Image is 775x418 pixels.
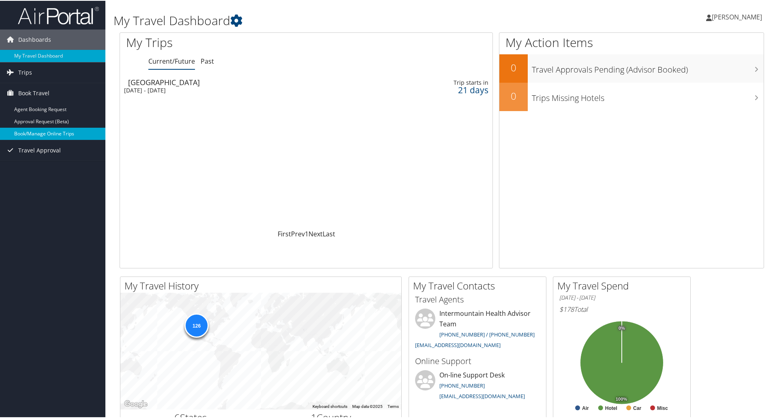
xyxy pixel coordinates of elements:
span: Book Travel [18,82,49,103]
span: [PERSON_NAME] [712,12,762,21]
a: [PHONE_NUMBER] / [PHONE_NUMBER] [439,330,535,337]
h2: 0 [499,88,528,102]
a: Terms (opens in new tab) [387,403,399,408]
h1: My Travel Dashboard [113,11,551,28]
tspan: 0% [619,325,625,330]
a: Past [201,56,214,65]
span: $178 [559,304,574,313]
h3: Online Support [415,355,540,366]
div: Trip starts in [407,78,488,86]
h6: [DATE] - [DATE] [559,293,684,301]
h6: Total [559,304,684,313]
span: Dashboards [18,29,51,49]
a: Prev [291,229,305,238]
a: [PERSON_NAME] [706,4,770,28]
button: Keyboard shortcuts [313,403,347,409]
text: Hotel [605,405,617,410]
a: [EMAIL_ADDRESS][DOMAIN_NAME] [415,341,501,348]
h1: My Trips [126,33,331,50]
div: 126 [184,313,209,337]
h2: My Travel Spend [557,278,690,292]
h3: Travel Approvals Pending (Advisor Booked) [532,59,764,75]
a: [PHONE_NUMBER] [439,381,485,388]
li: On-line Support Desk [411,369,544,403]
div: 21 days [407,86,488,93]
text: Air [582,405,589,410]
div: [DATE] - [DATE] [124,86,359,93]
text: Misc [657,405,668,410]
h3: Travel Agents [415,293,540,304]
a: 0Travel Approvals Pending (Advisor Booked) [499,54,764,82]
li: Intermountain Health Advisor Team [411,308,544,351]
a: [EMAIL_ADDRESS][DOMAIN_NAME] [439,392,525,399]
h3: Trips Missing Hotels [532,88,764,103]
a: Current/Future [148,56,195,65]
span: Travel Approval [18,139,61,160]
a: 0Trips Missing Hotels [499,82,764,110]
h2: My Travel Contacts [413,278,546,292]
tspan: 100% [616,396,627,401]
img: airportal-logo.png [18,5,99,24]
img: Google [122,398,149,409]
h2: My Travel History [124,278,401,292]
a: Open this area in Google Maps (opens a new window) [122,398,149,409]
a: Last [323,229,335,238]
a: Next [308,229,323,238]
div: [GEOGRAPHIC_DATA] [128,78,363,85]
h1: My Action Items [499,33,764,50]
a: First [278,229,291,238]
span: Map data ©2025 [352,403,383,408]
text: Car [633,405,641,410]
span: Trips [18,62,32,82]
a: 1 [305,229,308,238]
h2: 0 [499,60,528,74]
